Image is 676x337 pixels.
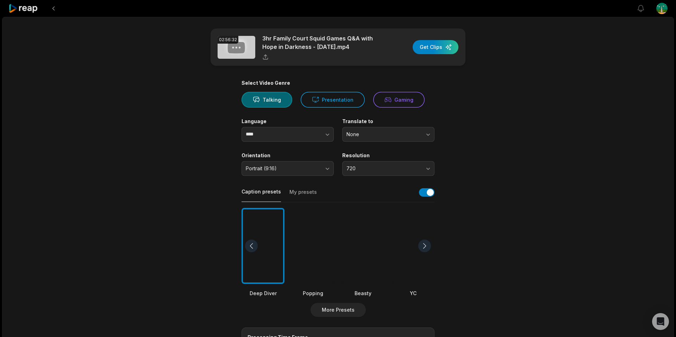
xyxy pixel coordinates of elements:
[246,165,320,172] span: Portrait (9:16)
[342,152,434,159] label: Resolution
[262,34,384,51] p: 3hr Family Court Squid Games Q&A with Hope in Darkness - [DATE].mp4
[242,80,434,86] div: Select Video Genre
[242,92,292,108] button: Talking
[346,131,420,138] span: None
[652,313,669,330] div: Open Intercom Messenger
[242,290,284,297] div: Deep Diver
[218,36,238,44] div: 02:56:32
[242,188,281,202] button: Caption presets
[292,290,334,297] div: Popping
[342,161,434,176] button: 720
[289,189,317,202] button: My presets
[346,165,420,172] span: 720
[301,92,365,108] button: Presentation
[342,290,384,297] div: Beasty
[342,118,434,125] label: Translate to
[342,127,434,142] button: None
[242,152,334,159] label: Orientation
[242,118,334,125] label: Language
[373,92,425,108] button: Gaming
[311,303,366,317] button: More Presets
[242,161,334,176] button: Portrait (9:16)
[392,290,434,297] div: YC
[413,40,458,54] button: Get Clips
